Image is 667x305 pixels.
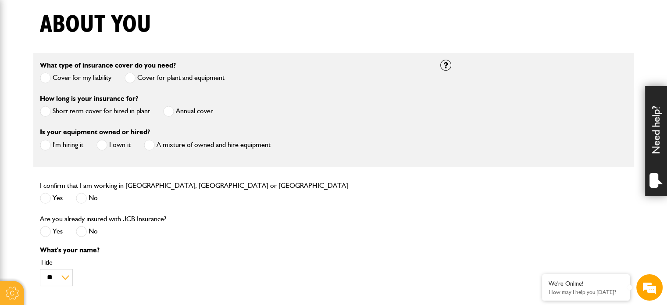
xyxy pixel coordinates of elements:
[40,259,427,266] label: Title
[11,133,160,152] input: Enter your phone number
[40,62,176,69] label: What type of insurance cover do you need?
[549,280,623,287] div: We're Online!
[46,49,147,61] div: Chat with us now
[163,106,213,117] label: Annual cover
[40,226,63,237] label: Yes
[40,10,151,39] h1: About you
[40,72,111,83] label: Cover for my liability
[144,4,165,25] div: Minimize live chat window
[11,81,160,100] input: Enter your last name
[76,193,98,204] label: No
[11,107,160,126] input: Enter your email address
[40,247,427,254] p: What's your name?
[119,239,159,251] em: Start Chat
[645,86,667,196] div: Need help?
[96,140,131,151] label: I own it
[125,72,225,83] label: Cover for plant and equipment
[40,129,150,136] label: Is your equipment owned or hired?
[40,182,348,189] label: I confirm that I am working in [GEOGRAPHIC_DATA], [GEOGRAPHIC_DATA] or [GEOGRAPHIC_DATA]
[76,226,98,237] label: No
[40,193,63,204] label: Yes
[144,140,271,151] label: A mixture of owned and hire equipment
[40,106,150,117] label: Short term cover for hired in plant
[11,159,160,231] textarea: Type your message and hit 'Enter'
[549,289,623,295] p: How may I help you today?
[40,140,83,151] label: I'm hiring it
[15,49,37,61] img: d_20077148190_company_1631870298795_20077148190
[40,95,138,102] label: How long is your insurance for?
[40,215,166,222] label: Are you already insured with JCB Insurance?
